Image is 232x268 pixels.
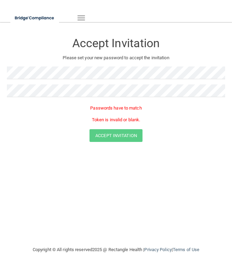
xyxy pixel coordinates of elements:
[89,129,143,142] button: Accept Invitation
[12,239,220,261] div: Copyright © All rights reserved 2025 @ Rectangle Health | |
[144,247,171,252] a: Privacy Policy
[12,54,220,62] p: Please set your new password to accept the invitation
[173,247,199,252] a: Terms of Use
[7,116,225,124] p: Token is invalid or blank.
[10,11,59,25] img: bridge_compliance_login_screen.278c3ca4.svg
[7,37,225,50] h3: Accept Invitation
[7,104,225,112] p: Passwords have to match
